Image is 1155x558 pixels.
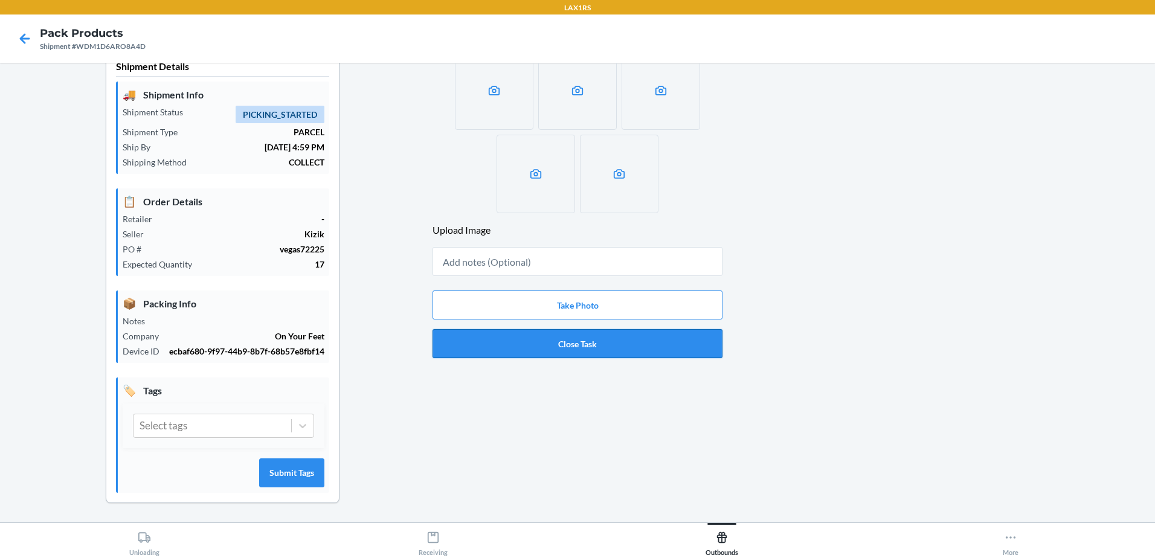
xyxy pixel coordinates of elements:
[706,526,738,556] div: Outbounds
[123,382,324,399] p: Tags
[433,290,722,319] button: Take Photo
[140,418,187,434] div: Select tags
[123,345,169,358] p: Device ID
[151,243,324,255] p: vegas72225
[162,213,324,225] p: -
[123,258,202,271] p: Expected Quantity
[40,25,146,41] h4: Pack Products
[123,315,155,327] p: Notes
[123,295,136,312] span: 📦
[123,86,136,103] span: 🚚
[129,526,159,556] div: Unloading
[153,228,324,240] p: Kizik
[866,523,1155,556] button: More
[169,330,324,342] p: On Your Feet
[123,382,136,399] span: 🏷️
[123,193,136,210] span: 📋
[123,86,324,103] p: Shipment Info
[116,59,329,77] p: Shipment Details
[123,295,324,312] p: Packing Info
[123,330,169,342] p: Company
[577,523,866,556] button: Outbounds
[433,247,722,276] input: Add notes (Optional)
[123,141,160,153] p: Ship By
[123,193,324,210] p: Order Details
[160,141,324,153] p: [DATE] 4:59 PM
[259,458,324,487] button: Submit Tags
[187,126,324,138] p: PARCEL
[40,41,146,52] div: Shipment #WDM1D6ARO8A4D
[196,156,324,168] p: COLLECT
[1003,526,1018,556] div: More
[123,156,196,168] p: Shipping Method
[289,523,577,556] button: Receiving
[202,258,324,271] p: 17
[433,329,722,358] button: Close Task
[123,243,151,255] p: PO #
[236,106,324,123] span: PICKING_STARTED
[123,126,187,138] p: Shipment Type
[123,213,162,225] p: Retailer
[433,223,722,237] header: Upload Image
[419,526,448,556] div: Receiving
[169,345,324,358] p: ecbaf680-9f97-44b9-8b7f-68b57e8fbf14
[564,2,591,13] p: LAX1RS
[123,228,153,240] p: Seller
[123,106,193,118] p: Shipment Status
